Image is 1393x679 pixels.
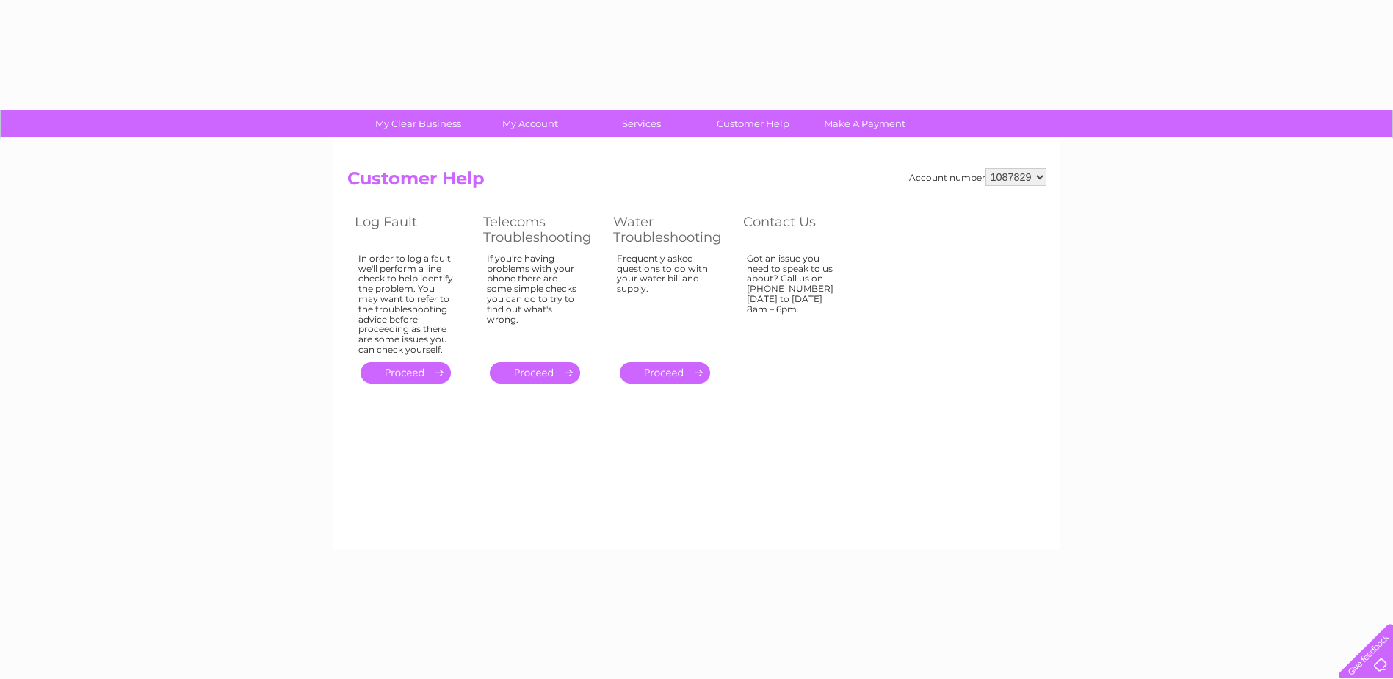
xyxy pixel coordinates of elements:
a: . [361,362,451,384]
a: My Account [469,110,590,137]
a: Customer Help [692,110,814,137]
a: . [620,362,710,384]
h2: Customer Help [347,168,1046,196]
div: Frequently asked questions to do with your water bill and supply. [617,254,714,349]
a: Make A Payment [804,110,925,137]
a: . [490,362,580,384]
a: My Clear Business [358,110,479,137]
a: Services [581,110,702,137]
th: Water Troubleshooting [606,210,736,249]
div: Got an issue you need to speak to us about? Call us on [PHONE_NUMBER] [DATE] to [DATE] 8am – 6pm. [747,254,842,349]
th: Telecoms Troubleshooting [476,210,606,249]
th: Contact Us [736,210,864,249]
div: Account number [909,168,1046,186]
div: In order to log a fault we'll perform a line check to help identify the problem. You may want to ... [358,254,454,355]
div: If you're having problems with your phone there are some simple checks you can do to try to find ... [487,254,584,349]
th: Log Fault [347,210,476,249]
